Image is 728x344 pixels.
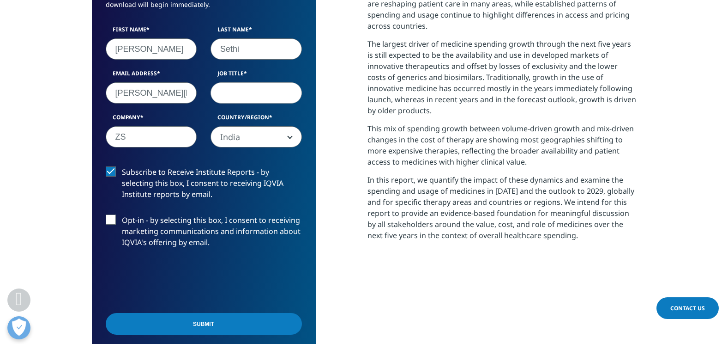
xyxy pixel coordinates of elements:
[211,113,302,126] label: Country/Region
[670,304,705,312] span: Contact Us
[106,166,302,205] label: Subscribe to Receive Institute Reports - by selecting this box, I consent to receiving IQVIA Inst...
[656,297,719,319] a: Contact Us
[106,113,197,126] label: Company
[211,126,302,147] span: India
[106,263,246,299] iframe: reCAPTCHA
[367,123,637,174] p: This mix of spending growth between volume-driven growth and mix-driven changes in the cost of th...
[106,69,197,82] label: Email Address
[106,313,302,335] input: Submit
[211,69,302,82] label: Job Title
[106,215,302,253] label: Opt-in - by selecting this box, I consent to receiving marketing communications and information a...
[367,174,637,248] p: In this report, we quantify the impact of these dynamics and examine the spending and usage of me...
[367,38,637,123] p: The largest driver of medicine spending growth through the next five years is still expected to b...
[7,316,30,339] button: Open Preferences
[211,25,302,38] label: Last Name
[211,127,301,148] span: India
[106,25,197,38] label: First Name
